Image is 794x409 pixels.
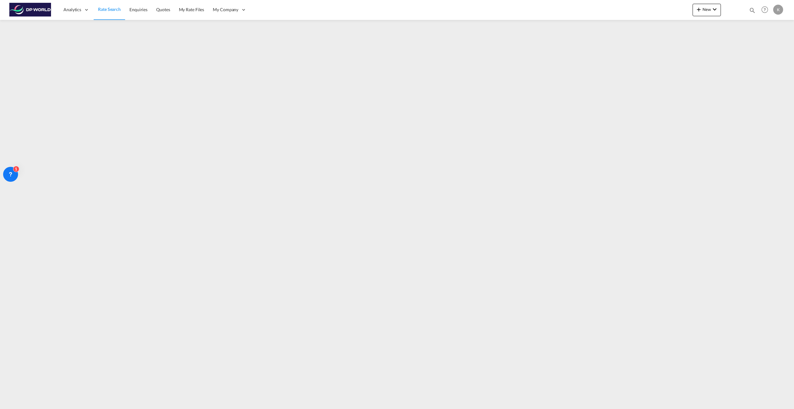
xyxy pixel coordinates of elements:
[213,7,238,13] span: My Company
[695,6,703,13] md-icon: icon-plus 400-fg
[129,7,147,12] span: Enquiries
[759,4,773,16] div: Help
[693,4,721,16] button: icon-plus 400-fgNewicon-chevron-down
[711,6,718,13] md-icon: icon-chevron-down
[98,7,121,12] span: Rate Search
[695,7,718,12] span: New
[773,5,783,15] div: K
[179,7,204,12] span: My Rate Files
[759,4,770,15] span: Help
[749,7,756,14] md-icon: icon-magnify
[9,3,51,17] img: c08ca190194411f088ed0f3ba295208c.png
[749,7,756,16] div: icon-magnify
[156,7,170,12] span: Quotes
[63,7,81,13] span: Analytics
